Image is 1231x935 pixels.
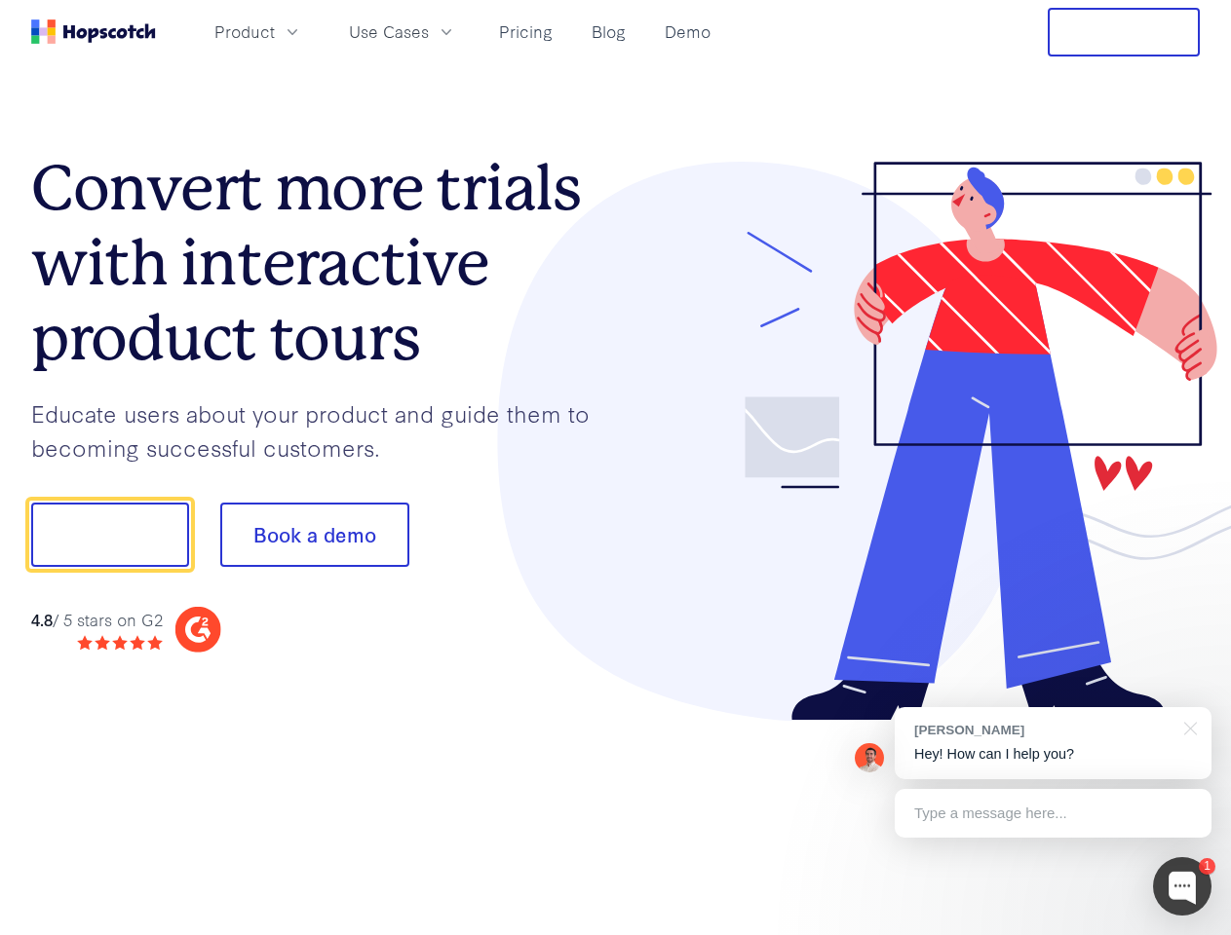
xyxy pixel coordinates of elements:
h1: Convert more trials with interactive product tours [31,151,616,375]
a: Pricing [491,16,560,48]
button: Free Trial [1048,8,1200,56]
span: Use Cases [349,19,429,44]
a: Blog [584,16,634,48]
a: Home [31,19,156,44]
strong: 4.8 [31,608,53,630]
div: / 5 stars on G2 [31,608,163,632]
p: Hey! How can I help you? [914,744,1192,765]
button: Use Cases [337,16,468,48]
button: Show me! [31,503,189,567]
div: Type a message here... [895,789,1212,838]
a: Demo [657,16,718,48]
span: Product [214,19,275,44]
img: Mark Spera [855,743,884,772]
button: Book a demo [220,503,409,567]
p: Educate users about your product and guide them to becoming successful customers. [31,396,616,464]
div: [PERSON_NAME] [914,721,1173,739]
button: Product [203,16,314,48]
div: 1 [1199,858,1215,875]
